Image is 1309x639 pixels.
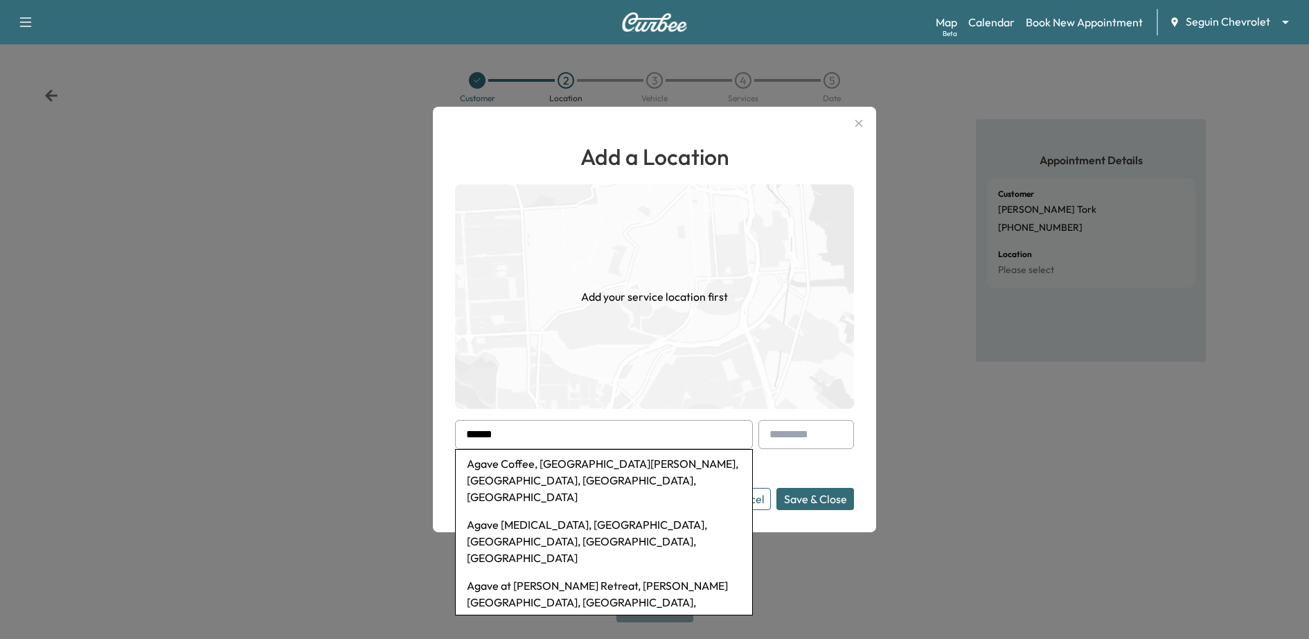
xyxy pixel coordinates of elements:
a: Book New Appointment [1026,14,1143,30]
a: MapBeta [936,14,957,30]
h1: Add a Location [455,140,854,173]
img: empty-map-CL6vilOE.png [455,184,854,409]
h1: Add your service location first [581,288,728,305]
img: Curbee Logo [621,12,688,32]
button: Save & Close [776,488,854,510]
a: Calendar [968,14,1015,30]
li: Agave [MEDICAL_DATA], [GEOGRAPHIC_DATA], [GEOGRAPHIC_DATA], [GEOGRAPHIC_DATA], [GEOGRAPHIC_DATA] [456,511,752,572]
span: Seguin Chevrolet [1186,14,1270,30]
li: Agave at [PERSON_NAME] Retreat, [PERSON_NAME][GEOGRAPHIC_DATA], [GEOGRAPHIC_DATA], [GEOGRAPHIC_DATA] [456,572,752,633]
li: Agave Coffee, [GEOGRAPHIC_DATA][PERSON_NAME], [GEOGRAPHIC_DATA], [GEOGRAPHIC_DATA], [GEOGRAPHIC_D... [456,450,752,511]
div: Beta [943,28,957,39]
